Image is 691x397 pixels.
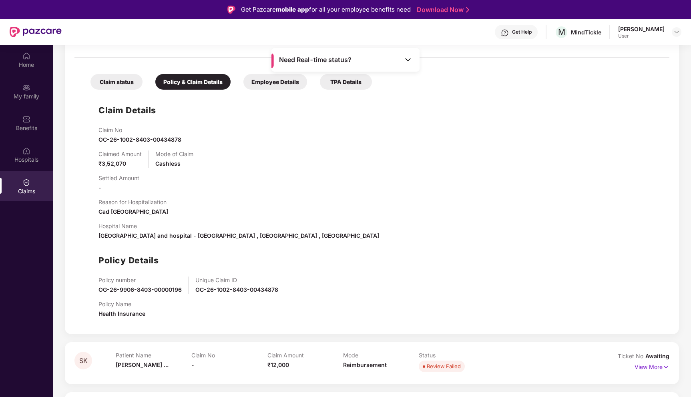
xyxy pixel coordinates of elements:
img: svg+xml;base64,PHN2ZyB3aWR0aD0iMjAiIGhlaWdodD0iMjAiIHZpZXdCb3g9IjAgMCAyMCAyMCIgZmlsbD0ibm9uZSIgeG... [22,84,30,92]
img: svg+xml;base64,PHN2ZyBpZD0iSG9zcGl0YWxzIiB4bWxucz0iaHR0cDovL3d3dy53My5vcmcvMjAwMC9zdmciIHdpZHRoPS... [22,147,30,155]
div: Get Help [512,29,532,35]
img: Toggle Icon [404,56,412,64]
img: Stroke [466,6,469,14]
img: New Pazcare Logo [10,27,62,37]
div: Claim status [90,74,143,90]
span: Cashless [155,160,181,167]
span: - [191,361,194,368]
p: View More [635,361,669,371]
p: Claim No [98,126,181,133]
img: svg+xml;base64,PHN2ZyBpZD0iQmVuZWZpdHMiIHhtbG5zPSJodHRwOi8vd3d3LnczLm9yZy8yMDAwL3N2ZyIgd2lkdGg9Ij... [22,115,30,123]
p: Policy number [98,277,182,283]
p: Status [419,352,494,359]
div: TPA Details [320,74,372,90]
img: svg+xml;base64,PHN2ZyBpZD0iRHJvcGRvd24tMzJ4MzIiIHhtbG5zPSJodHRwOi8vd3d3LnczLm9yZy8yMDAwL3N2ZyIgd2... [673,29,680,35]
a: Download Now [417,6,467,14]
h1: Policy Details [98,254,159,267]
span: OC-26-1002-8403-00434878 [195,286,278,293]
div: [PERSON_NAME] [618,25,665,33]
span: Cad [GEOGRAPHIC_DATA] [98,208,168,215]
span: OG-26-9906-8403-00000196 [98,286,182,293]
img: Logo [227,6,235,14]
p: Settled Amount [98,174,139,181]
span: ₹12,000 [267,361,289,368]
span: [GEOGRAPHIC_DATA] and hospital - [GEOGRAPHIC_DATA] , [GEOGRAPHIC_DATA] , [GEOGRAPHIC_DATA] [98,232,379,239]
span: [PERSON_NAME] ... [116,361,169,368]
p: Claimed Amount [98,150,142,157]
span: Health Insurance [98,310,145,317]
p: Claim No [191,352,267,359]
h1: Claim Details [98,104,156,117]
div: User [618,33,665,39]
span: ₹3,52,070 [98,160,126,167]
strong: mobile app [276,6,309,13]
span: Awaiting [645,353,669,359]
p: Unique Claim ID [195,277,278,283]
img: svg+xml;base64,PHN2ZyBpZD0iSG9tZSIgeG1sbnM9Imh0dHA6Ly93d3cudzMub3JnLzIwMDAvc3ZnIiB3aWR0aD0iMjAiIG... [22,52,30,60]
p: Claim Amount [267,352,343,359]
span: OC-26-1002-8403-00434878 [98,136,181,143]
img: svg+xml;base64,PHN2ZyB4bWxucz0iaHR0cDovL3d3dy53My5vcmcvMjAwMC9zdmciIHdpZHRoPSIxNyIgaGVpZ2h0PSIxNy... [663,363,669,371]
p: Hospital Name [98,223,379,229]
p: Mode [343,352,419,359]
div: Review Failed [427,362,461,370]
span: - [98,184,101,191]
span: Reimbursement [343,361,387,368]
p: Policy Name [98,301,145,307]
img: svg+xml;base64,PHN2ZyBpZD0iSGVscC0zMngzMiIgeG1sbnM9Imh0dHA6Ly93d3cudzMub3JnLzIwMDAvc3ZnIiB3aWR0aD... [501,29,509,37]
div: Policy & Claim Details [155,74,231,90]
span: Need Real-time status? [279,56,352,64]
div: Get Pazcare for all your employee benefits need [241,5,411,14]
span: SK [79,357,88,364]
div: MindTickle [571,28,601,36]
span: M [558,27,565,37]
span: Ticket No [618,353,645,359]
p: Patient Name [116,352,191,359]
div: Employee Details [243,74,307,90]
p: Reason for Hospitalization [98,198,168,205]
p: Mode of Claim [155,150,193,157]
img: svg+xml;base64,PHN2ZyBpZD0iQ2xhaW0iIHhtbG5zPSJodHRwOi8vd3d3LnczLm9yZy8yMDAwL3N2ZyIgd2lkdGg9IjIwIi... [22,178,30,186]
